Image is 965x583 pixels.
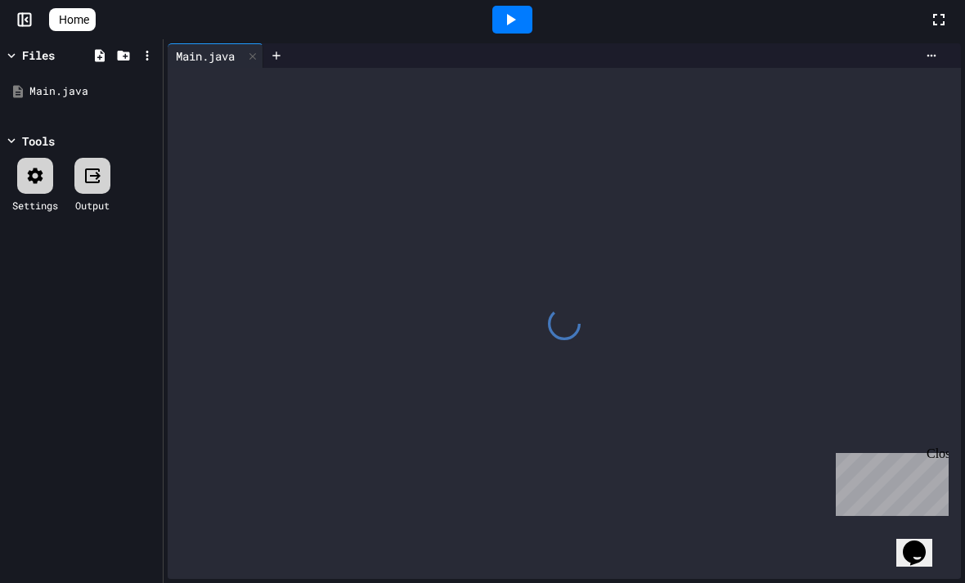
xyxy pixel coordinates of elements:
iframe: chat widget [896,518,949,567]
iframe: chat widget [829,446,949,516]
div: Main.java [29,83,157,100]
div: Main.java [168,47,243,65]
div: Output [75,198,110,213]
span: Home [59,11,89,28]
div: Tools [22,132,55,150]
div: Settings [12,198,58,213]
div: Files [22,47,55,64]
div: Chat with us now!Close [7,7,113,104]
div: Main.java [168,43,263,68]
a: Home [49,8,96,31]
